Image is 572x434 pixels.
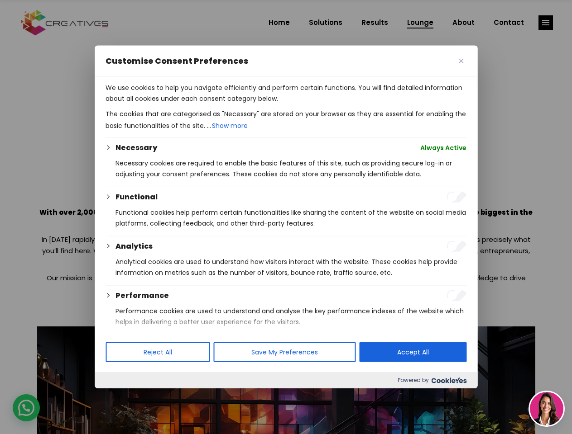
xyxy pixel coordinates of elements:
input: Enable Performance [447,290,466,301]
span: Always Active [420,142,466,153]
button: Close [456,56,466,66]
span: Customise Consent Preferences [106,56,248,66]
button: Save My Preferences [213,342,356,362]
input: Enable Functional [447,192,466,203]
p: The cookies that are categorised as "Necessary" are stored on your browser as they are essential ... [106,108,466,132]
p: Functional cookies help perform certain functionalities like sharing the content of the website o... [115,207,466,229]
input: Enable Analytics [447,241,466,252]
button: Performance [115,290,169,301]
button: Show more [211,119,249,132]
p: We use cookies to help you navigate efficiently and perform certain functions. You will find deta... [106,82,466,104]
div: Powered by [95,372,477,388]
button: Analytics [115,241,153,252]
p: Necessary cookies are required to enable the basic features of this site, such as providing secur... [115,158,466,179]
button: Accept All [359,342,466,362]
img: agent [530,392,563,425]
img: Close [459,59,463,63]
p: Analytical cookies are used to understand how visitors interact with the website. These cookies h... [115,256,466,278]
button: Necessary [115,142,157,153]
div: Customise Consent Preferences [95,46,477,388]
button: Functional [115,192,158,203]
p: Performance cookies are used to understand and analyse the key performance indexes of the website... [115,306,466,327]
button: Reject All [106,342,210,362]
img: Cookieyes logo [431,377,466,383]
